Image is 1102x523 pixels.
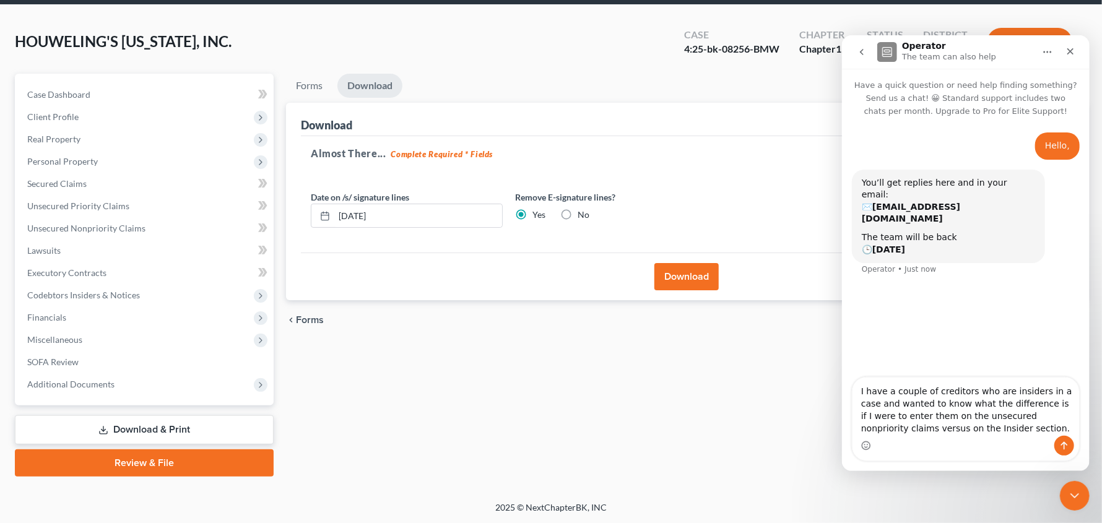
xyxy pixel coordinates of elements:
div: Chapter [799,28,847,42]
label: Remove E-signature lines? [515,191,707,204]
span: Unsecured Priority Claims [27,201,129,211]
label: Yes [532,209,545,221]
span: Financials [27,312,66,322]
input: MM/DD/YYYY [334,204,502,228]
i: chevron_left [286,315,296,325]
span: Lawsuits [27,245,61,256]
div: Chapter [799,42,847,56]
span: Codebtors Insiders & Notices [27,290,140,300]
span: Additional Documents [27,379,115,389]
div: District [923,28,968,42]
h5: Almost There... [311,146,1062,161]
a: Review & File [15,449,274,477]
a: Forms [286,74,332,98]
span: SOFA Review [27,357,79,367]
strong: Complete Required * Fields [391,149,493,159]
span: Secured Claims [27,178,87,189]
button: Download [654,263,719,290]
span: HOUWELING'S [US_STATE], INC. [15,32,232,50]
label: No [578,209,589,221]
a: Unsecured Priority Claims [17,195,274,217]
span: Forms [296,315,324,325]
iframe: Intercom live chat [1060,481,1090,511]
span: Unsecured Nonpriority Claims [27,223,145,233]
div: Status [867,28,903,42]
span: Miscellaneous [27,334,82,345]
div: Case [684,28,779,42]
a: Unsecured Nonpriority Claims [17,217,274,240]
a: Download [337,74,402,98]
span: Case Dashboard [27,89,90,100]
a: Executory Contracts [17,262,274,284]
a: Download & Print [15,415,274,444]
button: chevron_left Forms [286,315,341,325]
div: Download [301,118,352,132]
div: 4:25-bk-08256-BMW [684,42,779,56]
a: Lawsuits [17,240,274,262]
span: Client Profile [27,111,79,122]
iframe: Intercom live chat [842,35,1090,471]
a: Case Dashboard [17,84,274,106]
a: Secured Claims [17,173,274,195]
span: Personal Property [27,156,98,166]
span: Real Property [27,134,80,144]
label: Date on /s/ signature lines [311,191,409,204]
span: Executory Contracts [27,267,106,278]
a: SOFA Review [17,351,274,373]
span: 11 [836,43,847,54]
button: Preview [987,28,1072,56]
